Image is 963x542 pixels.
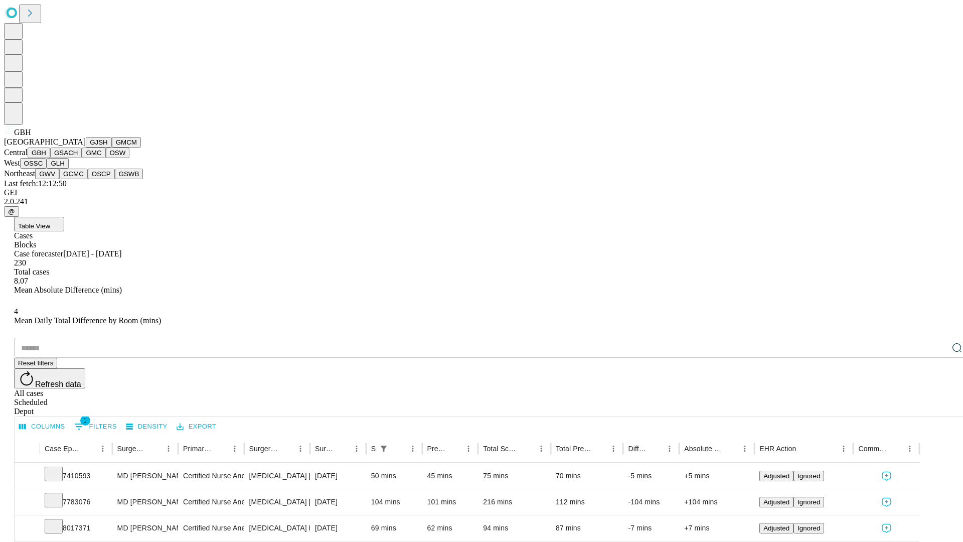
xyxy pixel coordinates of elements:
div: Case Epic Id [45,445,81,453]
button: Density [123,419,170,435]
div: 104 mins [371,489,417,515]
button: GCMC [59,169,88,179]
div: 216 mins [483,489,546,515]
span: Last fetch: 12:12:50 [4,179,67,188]
span: [DATE] - [DATE] [63,249,121,258]
button: Sort [520,442,534,456]
button: Export [174,419,219,435]
div: [MEDICAL_DATA] DIAGNOSTIC [249,515,305,541]
span: Table View [18,222,50,230]
div: Surgery Date [315,445,335,453]
span: Northeast [4,169,35,178]
span: Adjusted [763,498,789,506]
div: +7 mins [684,515,749,541]
div: Surgery Name [249,445,278,453]
div: 112 mins [556,489,618,515]
button: Menu [96,442,110,456]
span: 4 [14,307,18,316]
div: [DATE] [315,515,361,541]
span: Mean Daily Total Difference by Room (mins) [14,316,161,325]
button: Reset filters [14,358,57,368]
div: +104 mins [684,489,749,515]
span: Adjusted [763,472,789,480]
button: Show filters [377,442,391,456]
button: GBH [28,148,50,158]
button: @ [4,206,19,217]
button: Ignored [793,523,824,533]
button: Menu [738,442,752,456]
span: Ignored [797,472,820,480]
button: Sort [447,442,461,456]
span: Ignored [797,498,820,506]
button: Menu [293,442,307,456]
div: -104 mins [628,489,674,515]
div: 8017371 [45,515,107,541]
button: Menu [162,442,176,456]
button: Refresh data [14,368,85,388]
button: Select columns [17,419,68,435]
div: 2.0.241 [4,197,959,206]
div: Certified Nurse Anesthetist [183,515,239,541]
button: GSWB [115,169,143,179]
div: +5 mins [684,463,749,489]
button: GMCM [112,137,141,148]
div: 69 mins [371,515,417,541]
span: 1 [80,416,90,426]
button: OSSC [20,158,47,169]
div: 87 mins [556,515,618,541]
div: Predicted In Room Duration [427,445,447,453]
button: Adjusted [759,497,793,507]
span: Reset filters [18,359,53,367]
button: Sort [82,442,96,456]
button: Menu [606,442,620,456]
button: Ignored [793,471,824,481]
div: 7783076 [45,489,107,515]
span: Adjusted [763,524,789,532]
button: Sort [797,442,811,456]
button: Menu [461,442,475,456]
div: Primary Service [183,445,212,453]
div: -7 mins [628,515,674,541]
button: Adjusted [759,471,793,481]
div: MD [PERSON_NAME] [PERSON_NAME] Md [117,489,173,515]
div: Total Predicted Duration [556,445,592,453]
button: GLH [47,158,68,169]
button: Menu [350,442,364,456]
button: Menu [228,442,242,456]
button: OSCP [88,169,115,179]
span: @ [8,208,15,215]
span: West [4,159,20,167]
button: Menu [837,442,851,456]
button: OSW [106,148,130,158]
div: [MEDICAL_DATA] [MEDICAL_DATA] REMOVAL TUBES AND/OR OVARIES FOR UTERUS 250GM OR LESS [249,489,305,515]
div: Scheduled In Room Duration [371,445,376,453]
button: GSACH [50,148,82,158]
div: 1 active filter [377,442,391,456]
button: Expand [20,494,35,511]
div: Certified Nurse Anesthetist [183,489,239,515]
span: Central [4,148,28,157]
div: 7410593 [45,463,107,489]
div: Absolute Difference [684,445,723,453]
button: Sort [279,442,293,456]
button: Menu [406,442,420,456]
span: Mean Absolute Difference (mins) [14,286,122,294]
div: 101 mins [427,489,473,515]
div: [MEDICAL_DATA] [MEDICAL_DATA] AND OR [MEDICAL_DATA] [249,463,305,489]
div: 50 mins [371,463,417,489]
div: 62 mins [427,515,473,541]
div: EHR Action [759,445,796,453]
button: Expand [20,520,35,537]
button: Table View [14,217,64,231]
button: Sort [147,442,162,456]
button: Menu [534,442,548,456]
div: 70 mins [556,463,618,489]
span: GBH [14,128,31,137]
div: [DATE] [315,463,361,489]
span: Ignored [797,524,820,532]
div: 94 mins [483,515,546,541]
div: GEI [4,188,959,197]
button: Ignored [793,497,824,507]
button: GWV [35,169,59,179]
button: GJSH [86,137,112,148]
